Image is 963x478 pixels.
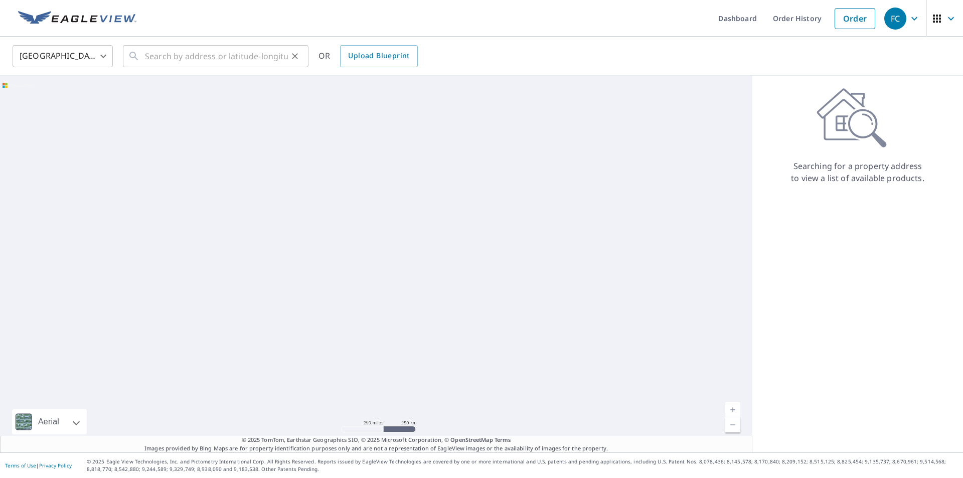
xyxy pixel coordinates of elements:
[12,409,87,434] div: Aerial
[87,458,958,473] p: © 2025 Eagle View Technologies, Inc. and Pictometry International Corp. All Rights Reserved. Repo...
[288,49,302,63] button: Clear
[39,462,72,469] a: Privacy Policy
[340,45,417,67] a: Upload Blueprint
[35,409,62,434] div: Aerial
[495,436,511,443] a: Terms
[5,462,36,469] a: Terms of Use
[884,8,906,30] div: FC
[725,417,740,432] a: Current Level 5, Zoom Out
[790,160,925,184] p: Searching for a property address to view a list of available products.
[450,436,493,443] a: OpenStreetMap
[318,45,418,67] div: OR
[348,50,409,62] span: Upload Blueprint
[18,11,136,26] img: EV Logo
[835,8,875,29] a: Order
[145,42,288,70] input: Search by address or latitude-longitude
[5,462,72,468] p: |
[13,42,113,70] div: [GEOGRAPHIC_DATA]
[725,402,740,417] a: Current Level 5, Zoom In
[242,436,511,444] span: © 2025 TomTom, Earthstar Geographics SIO, © 2025 Microsoft Corporation, ©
